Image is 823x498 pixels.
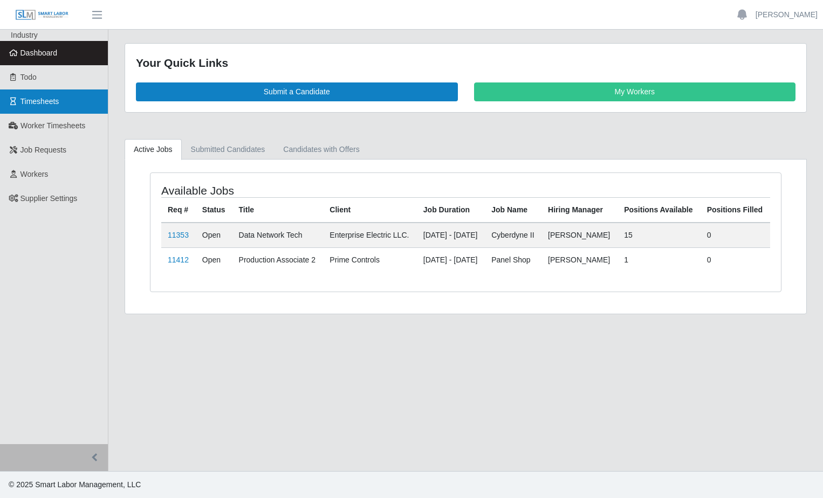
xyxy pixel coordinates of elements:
[701,247,770,272] td: 0
[232,197,324,223] th: Title
[9,480,141,489] span: © 2025 Smart Labor Management, LLC
[417,223,485,248] td: [DATE] - [DATE]
[11,31,38,39] span: Industry
[20,170,49,178] span: Workers
[20,146,67,154] span: Job Requests
[20,121,85,130] span: Worker Timesheets
[618,223,700,248] td: 15
[618,197,700,223] th: Positions Available
[541,247,618,272] td: [PERSON_NAME]
[161,197,196,223] th: Req #
[232,223,324,248] td: Data Network Tech
[274,139,368,160] a: Candidates with Offers
[701,197,770,223] th: Positions Filled
[618,247,700,272] td: 1
[15,9,69,21] img: SLM Logo
[541,197,618,223] th: Hiring Manager
[323,223,416,248] td: Enterprise Electric LLC.
[485,223,541,248] td: Cyberdyne II
[196,223,232,248] td: Open
[20,97,59,106] span: Timesheets
[20,194,78,203] span: Supplier Settings
[756,9,818,20] a: [PERSON_NAME]
[136,82,458,101] a: Submit a Candidate
[20,73,37,81] span: Todo
[417,247,485,272] td: [DATE] - [DATE]
[232,247,324,272] td: Production Associate 2
[485,197,541,223] th: Job Name
[161,184,406,197] h4: Available Jobs
[474,82,796,101] a: My Workers
[701,223,770,248] td: 0
[323,247,416,272] td: Prime Controls
[196,247,232,272] td: Open
[417,197,485,223] th: Job Duration
[125,139,182,160] a: Active Jobs
[168,255,189,264] a: 11412
[323,197,416,223] th: Client
[541,223,618,248] td: [PERSON_NAME]
[136,54,795,72] div: Your Quick Links
[168,231,189,239] a: 11353
[485,247,541,272] td: Panel Shop
[182,139,275,160] a: Submitted Candidates
[20,49,58,57] span: Dashboard
[196,197,232,223] th: Status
